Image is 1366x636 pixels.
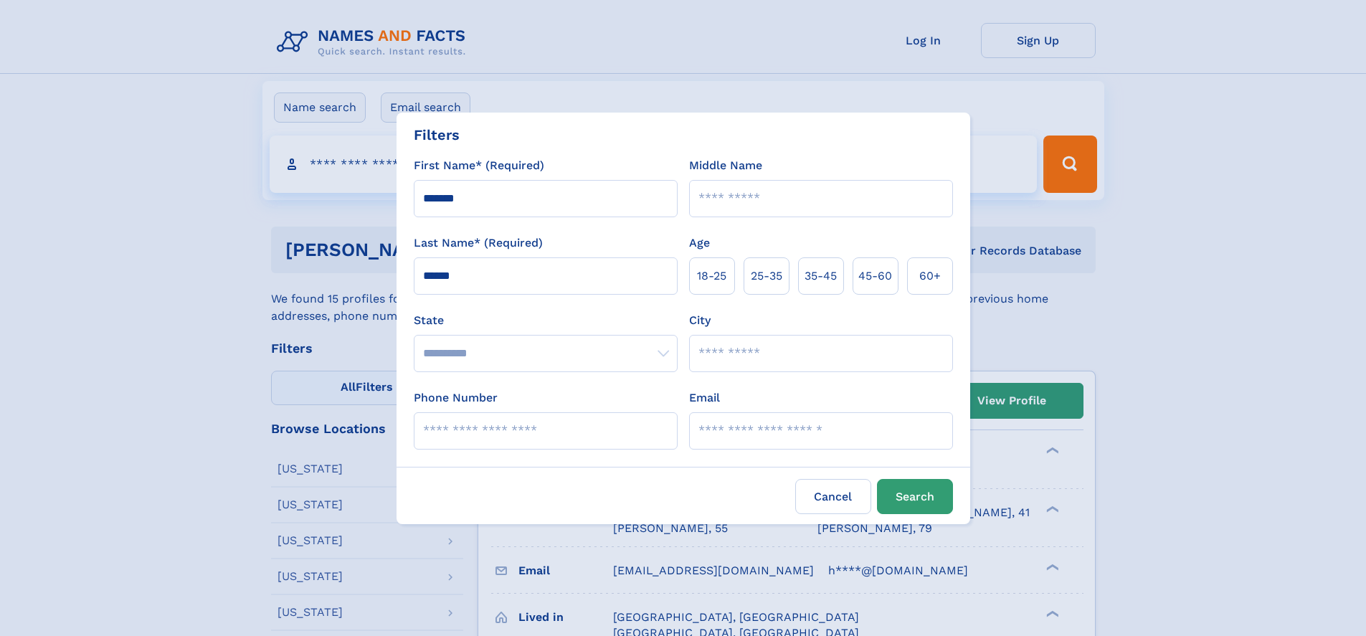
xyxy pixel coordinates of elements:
span: 35‑45 [805,267,837,285]
label: Middle Name [689,157,762,174]
span: 18‑25 [697,267,726,285]
button: Search [877,479,953,514]
label: City [689,312,711,329]
label: State [414,312,678,329]
label: Age [689,234,710,252]
span: 25‑35 [751,267,782,285]
span: 45‑60 [858,267,892,285]
label: Last Name* (Required) [414,234,543,252]
label: Email [689,389,720,407]
span: 60+ [919,267,941,285]
label: Phone Number [414,389,498,407]
label: First Name* (Required) [414,157,544,174]
div: Filters [414,124,460,146]
label: Cancel [795,479,871,514]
